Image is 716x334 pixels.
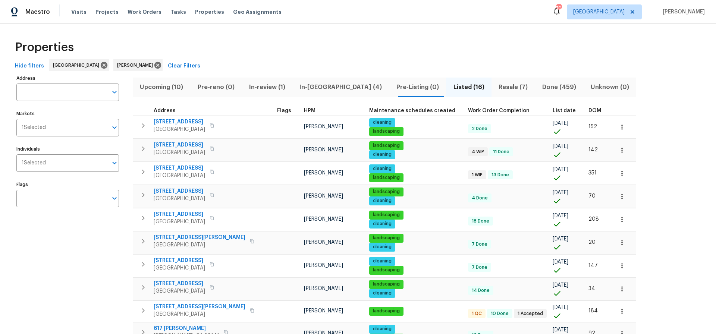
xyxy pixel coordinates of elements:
[233,8,282,16] span: Geo Assignments
[15,44,74,51] span: Properties
[304,147,343,152] span: [PERSON_NAME]
[556,4,561,12] div: 70
[128,8,161,16] span: Work Orders
[154,325,219,332] span: 617 [PERSON_NAME]
[304,124,343,129] span: [PERSON_NAME]
[154,280,205,287] span: [STREET_ADDRESS]
[370,119,395,126] span: cleaning
[469,241,490,248] span: 7 Done
[109,193,120,204] button: Open
[154,126,205,133] span: [GEOGRAPHIC_DATA]
[16,182,119,187] label: Flags
[553,121,568,126] span: [DATE]
[195,8,224,16] span: Properties
[370,142,403,149] span: landscaping
[71,8,87,16] span: Visits
[304,286,343,291] span: [PERSON_NAME]
[154,218,205,226] span: [GEOGRAPHIC_DATA]
[370,290,395,296] span: cleaning
[170,9,186,15] span: Tasks
[553,283,568,288] span: [DATE]
[553,144,568,149] span: [DATE]
[113,59,163,71] div: [PERSON_NAME]
[553,259,568,265] span: [DATE]
[588,286,595,291] span: 34
[49,59,109,71] div: [GEOGRAPHIC_DATA]
[137,82,186,92] span: Upcoming (10)
[553,108,576,113] span: List date
[304,217,343,222] span: [PERSON_NAME]
[469,195,491,201] span: 4 Done
[246,82,288,92] span: In-review (1)
[588,82,632,92] span: Unknown (0)
[588,193,596,199] span: 70
[277,108,291,113] span: Flags
[22,125,46,131] span: 1 Selected
[154,234,245,241] span: [STREET_ADDRESS][PERSON_NAME]
[109,87,120,97] button: Open
[370,244,395,250] span: cleaning
[370,189,403,195] span: landscaping
[304,108,315,113] span: HPM
[370,326,395,332] span: cleaning
[12,59,47,73] button: Hide filters
[370,166,395,172] span: cleaning
[496,82,531,92] span: Resale (7)
[154,118,205,126] span: [STREET_ADDRESS]
[25,8,50,16] span: Maestro
[553,236,568,242] span: [DATE]
[304,240,343,245] span: [PERSON_NAME]
[15,62,44,71] span: Hide filters
[370,151,395,158] span: cleaning
[304,193,343,199] span: [PERSON_NAME]
[394,82,442,92] span: Pre-Listing (0)
[154,211,205,218] span: [STREET_ADDRESS]
[553,190,568,195] span: [DATE]
[154,264,205,272] span: [GEOGRAPHIC_DATA]
[660,8,705,16] span: [PERSON_NAME]
[370,221,395,227] span: cleaning
[168,62,200,71] span: Clear Filters
[370,308,403,314] span: landscaping
[369,108,455,113] span: Maintenance schedules created
[95,8,119,16] span: Projects
[154,257,205,264] span: [STREET_ADDRESS]
[469,126,490,132] span: 2 Done
[304,170,343,176] span: [PERSON_NAME]
[588,263,598,268] span: 147
[553,213,568,218] span: [DATE]
[588,147,598,152] span: 142
[154,141,205,149] span: [STREET_ADDRESS]
[297,82,385,92] span: In-[GEOGRAPHIC_DATA] (4)
[53,62,102,69] span: [GEOGRAPHIC_DATA]
[588,217,599,222] span: 208
[304,308,343,313] span: [PERSON_NAME]
[370,128,403,135] span: landscaping
[22,160,46,166] span: 1 Selected
[154,108,176,113] span: Address
[469,311,485,317] span: 1 QC
[195,82,238,92] span: Pre-reno (0)
[573,8,625,16] span: [GEOGRAPHIC_DATA]
[109,122,120,133] button: Open
[469,218,492,224] span: 18 Done
[588,170,597,176] span: 351
[588,108,601,113] span: DOM
[109,158,120,168] button: Open
[489,172,512,178] span: 13 Done
[154,195,205,202] span: [GEOGRAPHIC_DATA]
[154,303,245,311] span: [STREET_ADDRESS][PERSON_NAME]
[469,172,486,178] span: 1 WIP
[117,62,156,69] span: [PERSON_NAME]
[154,287,205,295] span: [GEOGRAPHIC_DATA]
[588,124,597,129] span: 152
[469,149,487,155] span: 4 WIP
[588,308,598,313] span: 184
[515,311,546,317] span: 1 Accepted
[154,311,245,318] span: [GEOGRAPHIC_DATA]
[469,287,493,294] span: 14 Done
[370,281,403,287] span: landscaping
[450,82,487,92] span: Listed (16)
[154,164,205,172] span: [STREET_ADDRESS]
[370,267,403,273] span: landscaping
